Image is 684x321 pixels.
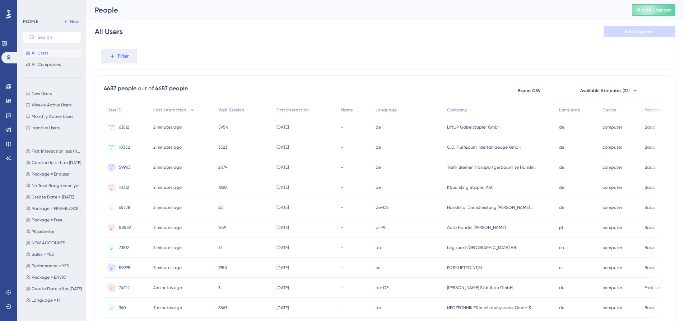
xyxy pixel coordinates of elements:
[559,265,563,270] span: es
[645,185,655,190] span: Basic
[104,84,136,93] div: 4687 people
[559,185,564,190] span: de
[32,160,81,166] span: Created less than [DATE]
[23,112,81,121] button: Monthly Active Users
[119,245,129,250] span: 73812
[23,296,85,305] button: Language = FI
[447,107,467,113] span: Company
[119,285,130,291] span: 74222
[625,29,654,34] span: Save Segment
[153,245,182,250] time: 3 minutes ago
[32,62,61,67] span: All Companies
[153,107,186,113] span: Last Interaction
[153,225,182,230] time: 3 minutes ago
[447,285,513,291] span: [PERSON_NAME] Stahlbau GmbH
[153,205,182,210] time: 2 minutes ago
[276,285,289,290] time: [DATE]
[32,251,54,257] span: Sales = YES
[153,165,182,170] time: 2 minutes ago
[559,205,564,210] span: de
[119,185,129,190] span: 10312
[602,285,622,291] span: computer
[23,89,81,98] button: New Users
[602,124,622,130] span: computer
[23,124,81,132] button: Inactive Users
[341,164,343,170] span: -
[276,265,289,270] time: [DATE]
[23,158,85,167] button: Created less than [DATE]
[32,217,62,223] span: Package = Free
[645,205,655,210] span: Basic
[23,227,85,236] button: Mitarbeiter
[23,60,81,69] button: All Companies
[153,145,182,150] time: 2 minutes ago
[119,164,130,170] span: 59943
[276,165,289,170] time: [DATE]
[38,35,75,40] input: Search
[153,305,182,310] time: 5 minutes ago
[602,185,622,190] span: computer
[447,265,483,270] span: FORKLIFTPOINT,SL
[70,19,79,24] span: New
[447,144,521,150] span: C.D. Flurf&ouml;rderfahrzeuge GmbH
[119,265,130,270] span: 59998
[602,225,622,230] span: computer
[23,193,85,201] button: Create Date > [DATE]
[32,114,73,119] span: Monthly Active Users
[61,17,81,26] button: New
[32,297,60,303] span: Language = FI
[23,204,85,213] button: Package = FREE-BLOCKED
[119,124,129,130] span: 63612
[276,245,289,250] time: [DATE]
[153,125,182,130] time: 2 minutes ago
[155,84,188,93] div: 4687 people
[559,285,564,291] span: de
[32,286,82,292] span: Create Date after [DATE]
[447,205,537,210] span: Handel u. Dienstleistung [PERSON_NAME] M&uuml;ller
[119,144,130,150] span: 10352
[276,145,289,150] time: [DATE]
[376,305,381,311] span: de
[341,305,343,311] span: -
[23,284,85,293] button: Create Date after [DATE]
[276,107,309,113] span: First Interaction
[376,285,388,291] span: de-DE
[23,239,85,247] button: NEW ACCOUNTS
[95,27,123,37] div: All Users
[218,107,244,113] span: Web Session
[276,305,289,310] time: [DATE]
[376,144,381,150] span: de
[341,285,343,291] span: -
[32,125,60,131] span: Inactive Users
[341,225,343,230] span: -
[23,19,38,24] div: PEOPLE
[602,245,622,250] span: computer
[376,124,381,130] span: de
[602,305,622,311] span: computer
[218,245,222,250] span: 51
[559,305,564,311] span: de
[23,49,81,57] button: All Users
[645,305,655,311] span: Basic
[218,265,227,270] span: 1950
[511,85,547,96] button: Export CSV
[376,245,381,250] span: da
[632,4,675,16] button: Publish Changes
[101,49,137,63] button: Filter
[138,84,154,93] div: out of
[23,216,85,224] button: Package = Free
[218,205,223,210] span: 22
[32,206,83,211] span: Package = FREE-BLOCKED
[376,185,381,190] span: de
[645,245,655,250] span: Basic
[341,245,343,250] span: -
[32,91,52,96] span: New Users
[23,181,85,190] button: No Trust Badge seen yet
[559,144,564,150] span: de
[447,245,516,250] span: Logisnext [GEOGRAPHIC_DATA] AB
[580,88,630,94] span: Available Attributes (22)
[602,107,616,113] span: Device
[637,7,671,13] span: Publish Changes
[447,305,537,311] span: NEOTECHNIK F&ouml;rdersysteme GmbH &amp; Co. KG
[376,164,381,170] span: de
